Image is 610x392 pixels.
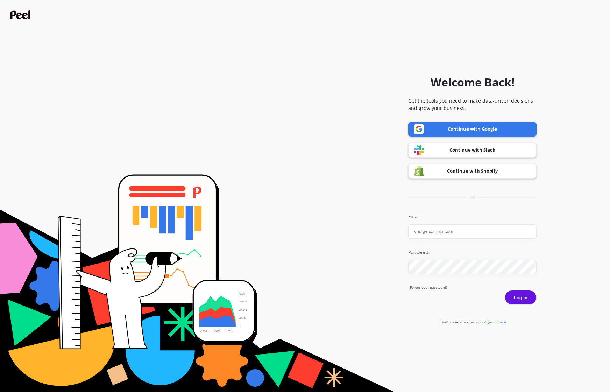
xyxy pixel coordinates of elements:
button: Log in [505,290,537,305]
span: Sign up here [485,320,506,324]
a: Continue with Google [408,122,537,136]
div: or [408,195,537,200]
label: Password: [408,249,537,256]
a: Continue with Shopify [408,164,537,178]
p: Get the tools you need to make data-driven decisions and grow your business. [408,97,537,112]
a: Forgot yout password? [410,285,537,290]
img: Google logo [414,124,424,134]
h1: Welcome Back! [431,74,515,91]
a: Don't have a Peel account?Sign up here [440,320,506,324]
img: Peel [10,10,32,19]
img: Slack logo [414,145,424,156]
input: you@example.com [408,224,537,239]
img: Shopify logo [414,166,424,177]
a: Continue with Slack [408,143,537,157]
label: Email: [408,213,537,220]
